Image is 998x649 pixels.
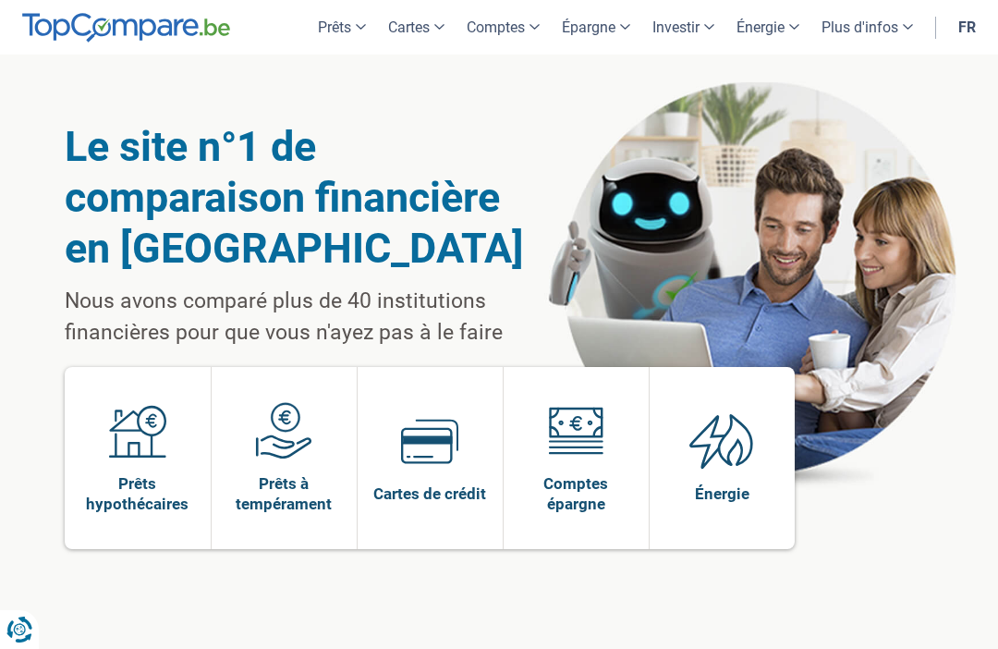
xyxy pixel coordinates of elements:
img: Prêts hypothécaires [109,402,166,459]
a: Prêts hypothécaires Prêts hypothécaires [65,367,211,549]
img: Comptes épargne [547,402,604,459]
p: Nous avons comparé plus de 40 institutions financières pour que vous n'ayez pas à le faire [65,286,542,349]
span: Énergie [695,484,749,504]
span: Prêts hypothécaires [74,473,201,514]
img: Énergie [689,412,754,470]
span: Comptes épargne [513,473,639,514]
img: Prêts à tempérament [255,402,312,459]
a: Comptes épargne Comptes épargne [504,367,649,549]
img: Cartes de crédit [401,412,458,470]
a: Cartes de crédit Cartes de crédit [358,367,503,549]
span: Cartes de crédit [373,484,486,504]
span: Prêts à tempérament [221,473,347,514]
h1: Le site n°1 de comparaison financière en [GEOGRAPHIC_DATA] [65,121,542,274]
a: Énergie Énergie [650,367,795,549]
a: Prêts à tempérament Prêts à tempérament [212,367,357,549]
img: TopCompare [22,13,230,43]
